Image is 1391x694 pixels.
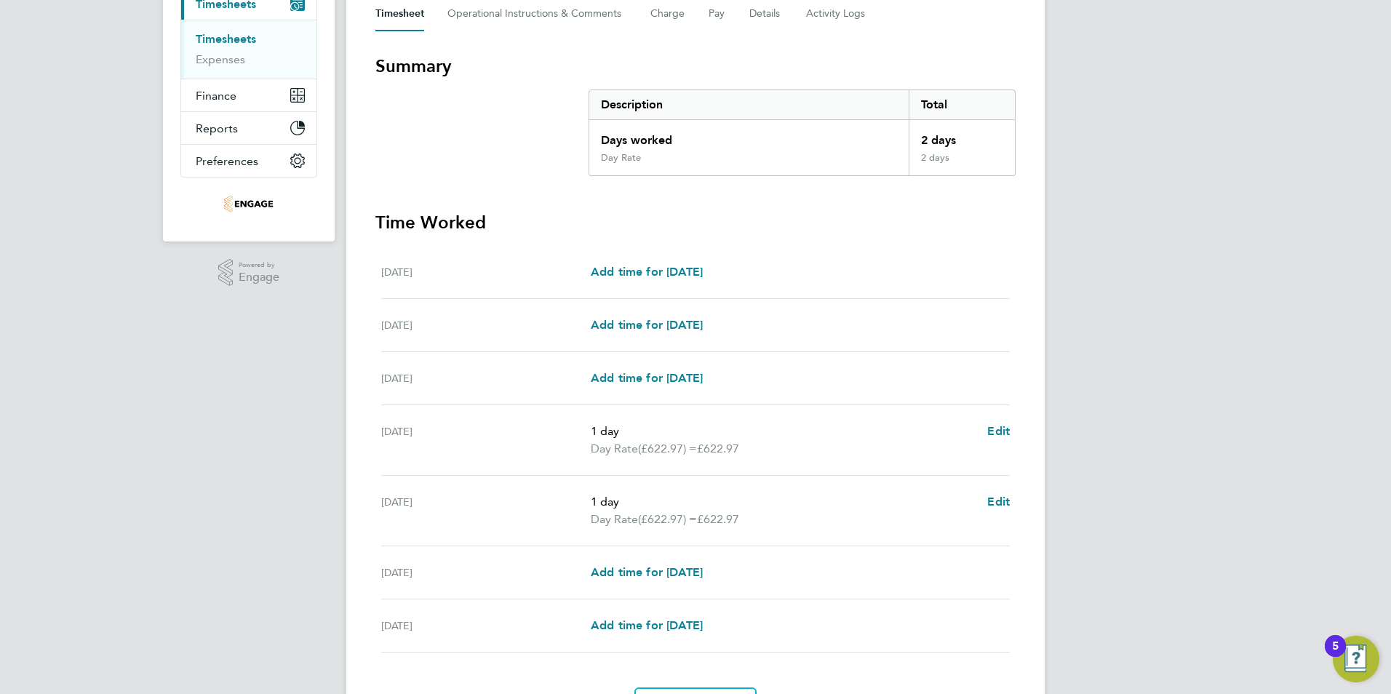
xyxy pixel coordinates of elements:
[180,192,317,215] a: Go to home page
[196,154,258,168] span: Preferences
[638,512,697,526] span: (£622.97) =
[181,20,316,79] div: Timesheets
[381,263,591,281] div: [DATE]
[909,90,1015,119] div: Total
[987,423,1010,440] a: Edit
[381,370,591,387] div: [DATE]
[601,152,641,164] div: Day Rate
[239,271,279,284] span: Engage
[591,316,703,334] a: Add time for [DATE]
[196,32,256,46] a: Timesheets
[375,211,1016,234] h3: Time Worked
[1332,646,1339,665] div: 5
[375,55,1016,78] h3: Summary
[987,493,1010,511] a: Edit
[381,493,591,528] div: [DATE]
[591,617,703,634] a: Add time for [DATE]
[638,442,697,455] span: (£622.97) =
[196,121,238,135] span: Reports
[697,512,739,526] span: £622.97
[591,440,638,458] span: Day Rate
[181,145,316,177] button: Preferences
[591,493,976,511] p: 1 day
[987,424,1010,438] span: Edit
[591,371,703,385] span: Add time for [DATE]
[591,511,638,528] span: Day Rate
[181,112,316,144] button: Reports
[381,316,591,334] div: [DATE]
[591,263,703,281] a: Add time for [DATE]
[239,259,279,271] span: Powered by
[589,89,1016,176] div: Summary
[591,370,703,387] a: Add time for [DATE]
[589,90,909,119] div: Description
[381,564,591,581] div: [DATE]
[1333,636,1379,682] button: Open Resource Center, 5 new notifications
[196,89,236,103] span: Finance
[381,423,591,458] div: [DATE]
[591,564,703,581] a: Add time for [DATE]
[591,423,976,440] p: 1 day
[589,120,909,152] div: Days worked
[218,259,280,287] a: Powered byEngage
[381,617,591,634] div: [DATE]
[591,265,703,279] span: Add time for [DATE]
[181,79,316,111] button: Finance
[591,618,703,632] span: Add time for [DATE]
[591,318,703,332] span: Add time for [DATE]
[909,152,1015,175] div: 2 days
[987,495,1010,508] span: Edit
[224,192,273,215] img: tglsearch-logo-retina.png
[591,565,703,579] span: Add time for [DATE]
[697,442,739,455] span: £622.97
[196,52,245,66] a: Expenses
[909,120,1015,152] div: 2 days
